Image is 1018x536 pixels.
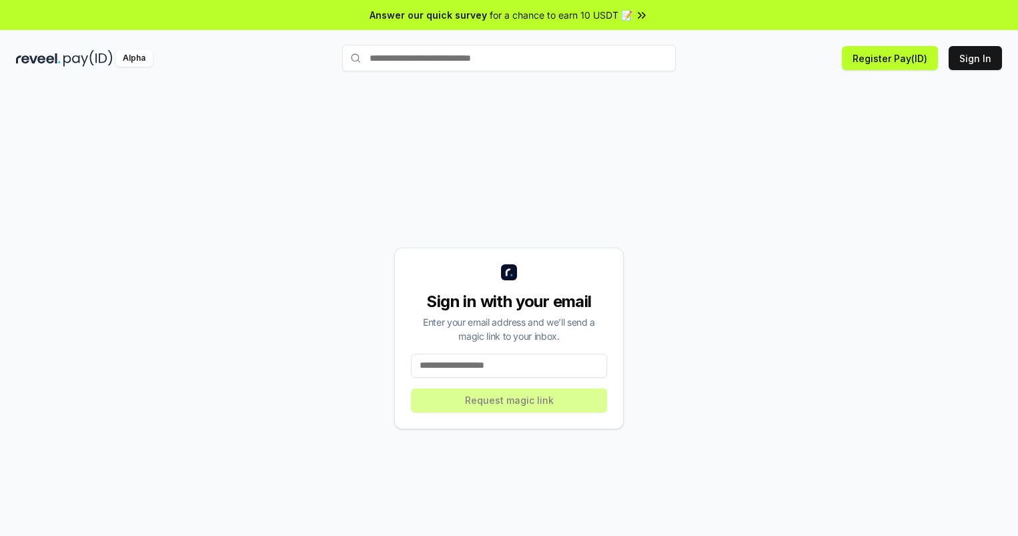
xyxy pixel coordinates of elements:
div: Alpha [115,50,153,67]
img: reveel_dark [16,50,61,67]
div: Enter your email address and we’ll send a magic link to your inbox. [411,315,607,343]
img: logo_small [501,264,517,280]
button: Sign In [949,46,1002,70]
button: Register Pay(ID) [842,46,938,70]
span: for a chance to earn 10 USDT 📝 [490,8,632,22]
div: Sign in with your email [411,291,607,312]
img: pay_id [63,50,113,67]
span: Answer our quick survey [370,8,487,22]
